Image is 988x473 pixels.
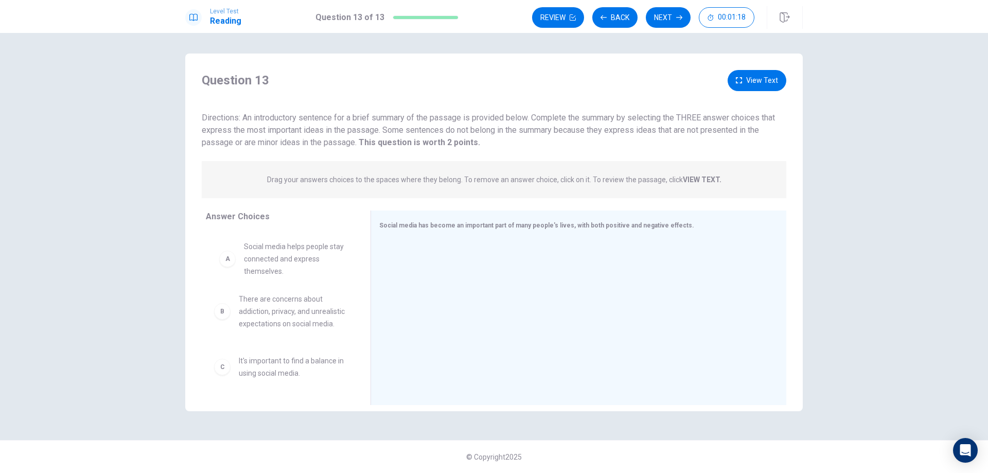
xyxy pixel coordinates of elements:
span: Level Test [210,8,241,15]
button: View Text [728,70,786,91]
button: Next [646,7,691,28]
span: Directions: An introductory sentence for a brief summary of the passage is provided below. Comple... [202,113,775,147]
span: Social media has become an important part of many people's lives, with both positive and negative... [379,222,694,229]
strong: This question is worth 2 points. [357,137,480,147]
h1: Question 13 of 13 [315,11,384,24]
strong: VIEW TEXT. [683,176,721,184]
button: 00:01:18 [699,7,754,28]
button: Back [592,7,638,28]
h1: Reading [210,15,241,27]
h4: Question 13 [202,72,269,89]
span: 00:01:18 [718,13,746,22]
span: Answer Choices [206,212,270,221]
button: Review [532,7,584,28]
div: Open Intercom Messenger [953,438,978,463]
p: Drag your answers choices to the spaces where they belong. To remove an answer choice, click on i... [267,176,721,184]
span: © Copyright 2025 [466,453,522,461]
